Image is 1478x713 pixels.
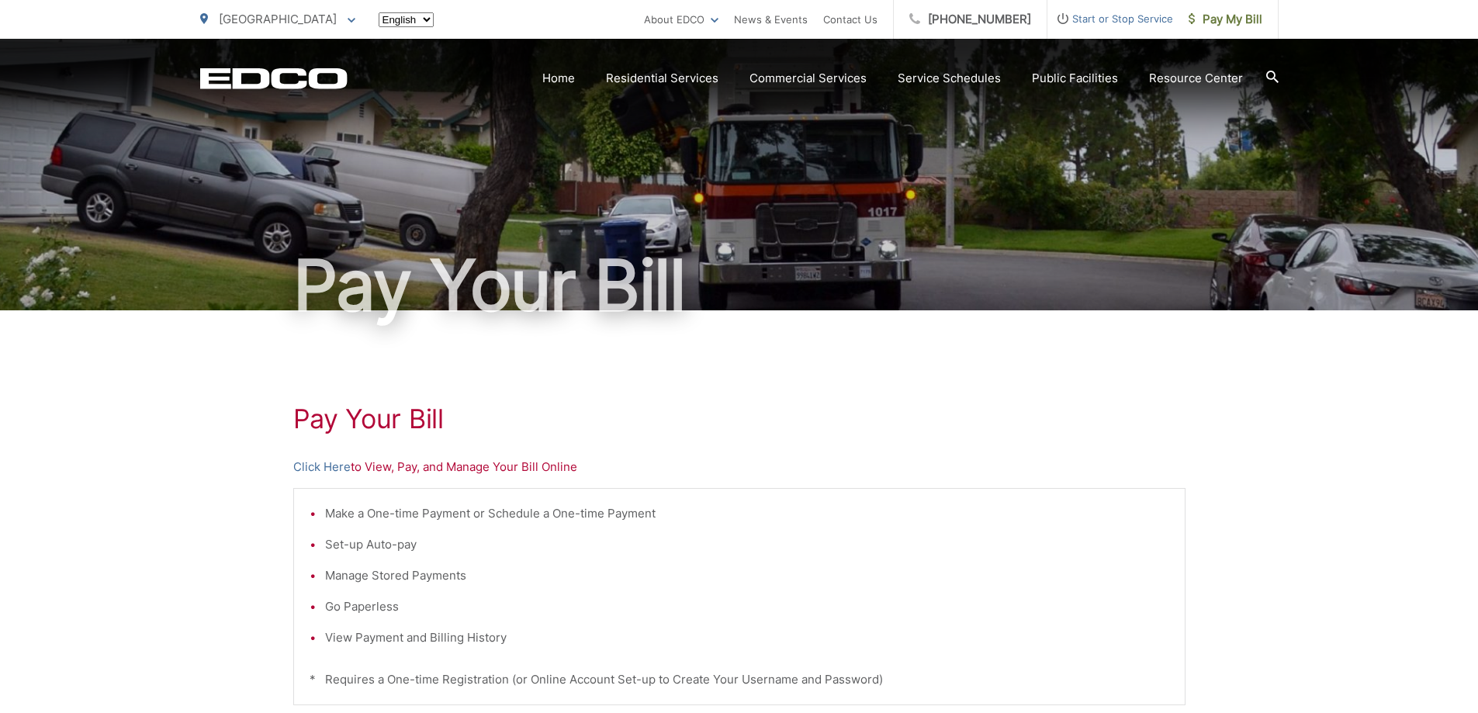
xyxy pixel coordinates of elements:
[823,10,877,29] a: Contact Us
[293,458,1186,476] p: to View, Pay, and Manage Your Bill Online
[644,10,718,29] a: About EDCO
[219,12,337,26] span: [GEOGRAPHIC_DATA]
[734,10,808,29] a: News & Events
[293,458,351,476] a: Click Here
[325,566,1169,585] li: Manage Stored Payments
[293,403,1186,434] h1: Pay Your Bill
[749,69,867,88] a: Commercial Services
[325,535,1169,554] li: Set-up Auto-pay
[325,628,1169,647] li: View Payment and Billing History
[200,247,1279,324] h1: Pay Your Bill
[1189,10,1262,29] span: Pay My Bill
[200,67,348,89] a: EDCD logo. Return to the homepage.
[310,670,1169,689] p: * Requires a One-time Registration (or Online Account Set-up to Create Your Username and Password)
[325,597,1169,616] li: Go Paperless
[325,504,1169,523] li: Make a One-time Payment or Schedule a One-time Payment
[1149,69,1243,88] a: Resource Center
[379,12,434,27] select: Select a language
[542,69,575,88] a: Home
[1032,69,1118,88] a: Public Facilities
[898,69,1001,88] a: Service Schedules
[606,69,718,88] a: Residential Services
